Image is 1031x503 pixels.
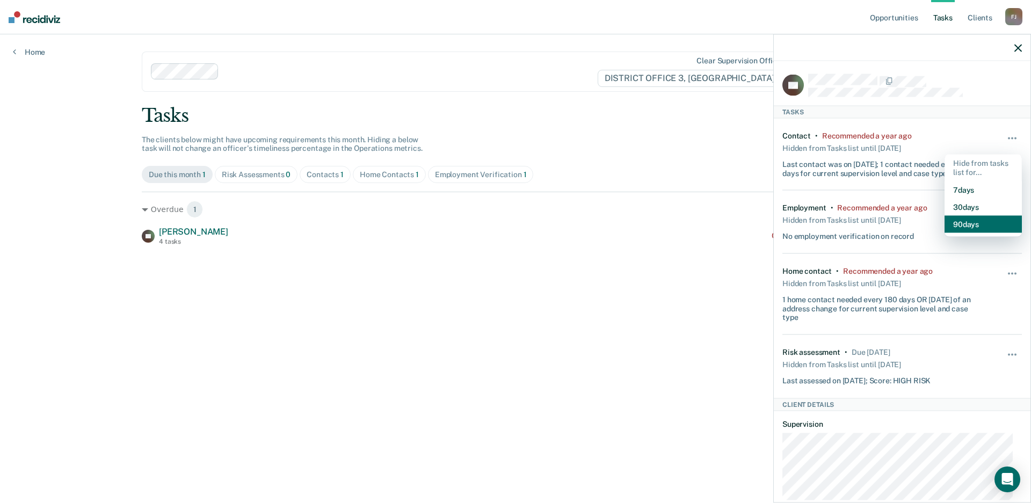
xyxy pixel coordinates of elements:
div: Tasks [774,105,1030,118]
div: Contact [782,132,811,141]
div: Last contact was on [DATE]; 1 contact needed every 15 days for current supervision level and case... [782,155,982,178]
div: Recommended a year ago [837,203,927,213]
button: 7 days [945,181,1022,198]
dt: Supervision [782,420,1022,429]
div: Risk Assessments [222,170,291,179]
div: Recommended a year ago [843,267,933,276]
div: Last assessed on [DATE]; Score: HIGH RISK [782,372,931,385]
div: Tasks [142,105,889,127]
span: The clients below might have upcoming requirements this month. Hiding a below task will not chang... [142,135,423,153]
div: Due 7 months ago [852,348,890,357]
span: 1 [340,170,344,179]
div: Hidden from Tasks list until [DATE] [782,213,901,228]
div: F J [1005,8,1022,25]
div: Risk assessment [782,348,840,357]
img: Recidiviz [9,11,60,23]
button: 30 days [945,198,1022,215]
div: Home contact [782,267,832,276]
div: Contacts [307,170,344,179]
div: Contact recommended a year ago [772,231,889,240]
div: Overdue [142,201,889,218]
div: Recommended a year ago [822,132,912,141]
div: Client Details [774,398,1030,411]
span: DISTRICT OFFICE 3, [GEOGRAPHIC_DATA] [598,70,790,87]
div: Open Intercom Messenger [994,466,1020,492]
div: No employment verification on record [782,228,914,241]
span: 0 [286,170,291,179]
div: Clear supervision officers [696,56,788,65]
div: Hide from tasks list for... [945,155,1022,181]
div: Due this month [149,170,206,179]
span: 1 [416,170,419,179]
a: Home [13,47,45,57]
span: [PERSON_NAME] [159,227,228,237]
div: Home Contacts [360,170,419,179]
div: 1 home contact needed every 180 days OR [DATE] of an address change for current supervision level... [782,290,982,322]
div: • [836,267,839,276]
div: Hidden from Tasks list until [DATE] [782,357,901,372]
div: Employment Verification [435,170,527,179]
div: Hidden from Tasks list until [DATE] [782,140,901,155]
div: • [831,203,833,213]
span: 1 [524,170,527,179]
span: 1 [186,201,204,218]
div: 4 tasks [159,238,228,245]
div: • [845,348,847,357]
div: Employment [782,203,826,213]
div: Hidden from Tasks list until [DATE] [782,275,901,290]
button: 90 days [945,215,1022,232]
div: • [815,132,818,141]
span: 1 [202,170,206,179]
